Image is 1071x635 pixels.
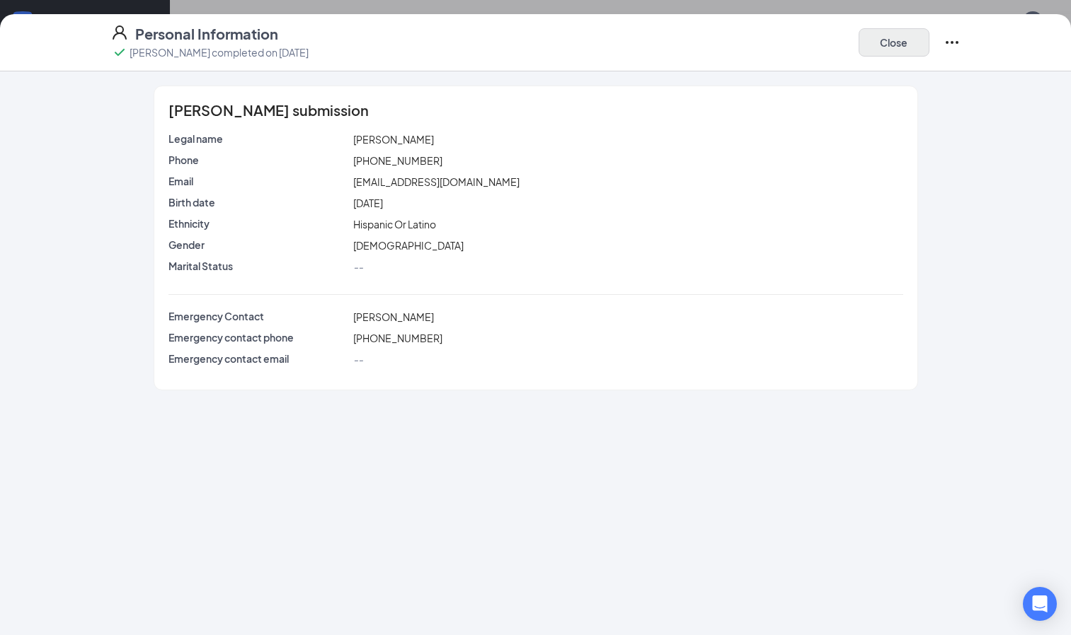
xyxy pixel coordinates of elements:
[353,197,383,209] span: [DATE]
[353,239,464,252] span: [DEMOGRAPHIC_DATA]
[130,45,309,59] p: [PERSON_NAME] completed on [DATE]
[168,330,348,344] p: Emergency contact phone
[353,175,520,188] span: [EMAIL_ADDRESS][DOMAIN_NAME]
[168,351,348,366] p: Emergency contact email
[353,260,363,273] span: --
[168,153,348,167] p: Phone
[111,44,128,61] svg: Checkmark
[168,174,348,188] p: Email
[353,353,363,366] span: --
[353,154,442,167] span: [PHONE_NUMBER]
[168,195,348,209] p: Birth date
[168,259,348,273] p: Marital Status
[353,218,436,231] span: Hispanic Or Latino
[168,103,369,117] span: [PERSON_NAME] submission
[168,238,348,252] p: Gender
[168,216,348,231] p: Ethnicity
[168,309,348,323] p: Emergency Contact
[168,132,348,146] p: Legal name
[944,34,961,51] svg: Ellipses
[859,28,929,57] button: Close
[135,24,278,44] h4: Personal Information
[1023,587,1057,621] div: Open Intercom Messenger
[111,24,128,41] svg: User
[353,310,434,323] span: [PERSON_NAME]
[353,133,434,146] span: [PERSON_NAME]
[353,332,442,344] span: [PHONE_NUMBER]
